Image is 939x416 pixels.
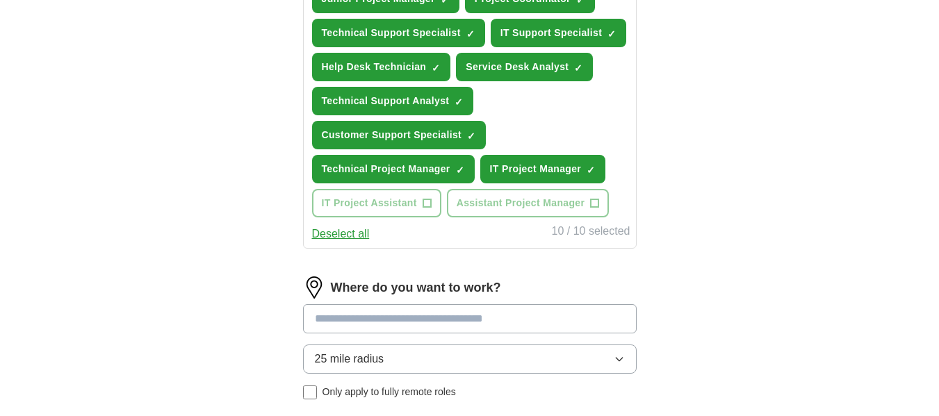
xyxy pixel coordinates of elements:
span: Technical Project Manager [322,162,450,176]
span: ✓ [587,165,595,176]
span: 25 mile radius [315,351,384,367]
img: location.png [303,276,325,299]
span: Assistant Project Manager [457,196,585,210]
span: ✓ [455,97,463,108]
div: 10 / 10 selected [552,223,630,242]
button: Technical Project Manager✓ [312,155,475,183]
button: Deselect all [312,226,370,242]
button: Technical Support Specialist✓ [312,19,485,47]
button: Assistant Project Manager [447,189,610,217]
span: ✓ [607,28,616,40]
button: IT Project Assistant [312,189,441,217]
span: Customer Support Specialist [322,128,462,142]
span: ✓ [466,28,475,40]
button: Technical Support Analyst✓ [312,87,474,115]
span: IT Project Manager [490,162,582,176]
span: ✓ [456,165,464,176]
button: 25 mile radius [303,344,637,374]
button: IT Project Manager✓ [480,155,606,183]
label: Where do you want to work? [331,278,501,297]
span: IT Project Assistant [322,196,417,210]
span: ✓ [467,131,475,142]
span: Help Desk Technician [322,60,427,74]
input: Only apply to fully remote roles [303,385,317,399]
span: Service Desk Analyst [466,60,569,74]
span: Technical Support Specialist [322,26,461,40]
span: IT Support Specialist [500,26,603,40]
span: ✓ [432,63,440,74]
button: Customer Support Specialist✓ [312,121,487,149]
span: Technical Support Analyst [322,94,450,108]
span: ✓ [574,63,582,74]
button: IT Support Specialist✓ [491,19,627,47]
button: Service Desk Analyst✓ [456,53,593,81]
span: Only apply to fully remote roles [322,385,456,399]
button: Help Desk Technician✓ [312,53,451,81]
